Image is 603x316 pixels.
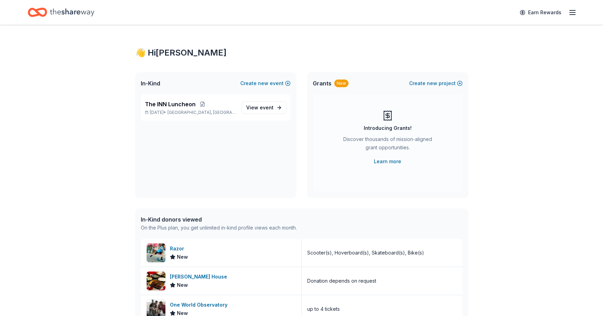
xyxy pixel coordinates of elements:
[240,79,291,88] button: Createnewevent
[135,47,468,58] div: 👋 Hi [PERSON_NAME]
[307,277,376,285] div: Donation depends on request
[145,110,236,115] p: [DATE] •
[374,157,401,166] a: Learn more
[167,110,236,115] span: [GEOGRAPHIC_DATA], [GEOGRAPHIC_DATA]
[516,6,566,19] a: Earn Rewards
[364,124,412,132] div: Introducing Grants!
[427,79,437,88] span: new
[313,79,331,88] span: Grants
[258,79,268,88] span: new
[334,80,348,87] div: New
[260,105,274,110] span: event
[246,103,274,112] span: View
[147,243,165,262] img: Image for Razor
[307,305,340,313] div: up to 4 tickets
[177,253,188,261] span: New
[145,100,196,108] span: The INN Luncheon
[170,273,230,281] div: [PERSON_NAME] House
[409,79,463,88] button: Createnewproject
[141,79,160,88] span: In-Kind
[307,249,424,257] div: Scooter(s), Hoverboard(s), Skateboard(s), Bike(s)
[170,244,188,253] div: Razor
[170,301,230,309] div: One World Observatory
[177,281,188,289] span: New
[28,4,94,20] a: Home
[242,101,286,114] a: View event
[141,224,297,232] div: On the Plus plan, you get unlimited in-kind profile views each month.
[341,135,435,155] div: Discover thousands of mission-aligned grant opportunities.
[147,272,165,290] img: Image for Ruth's Chris Steak House
[141,215,297,224] div: In-Kind donors viewed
